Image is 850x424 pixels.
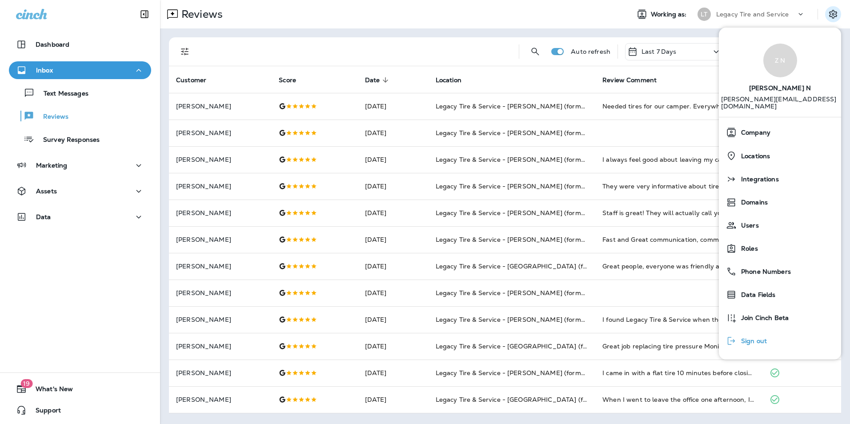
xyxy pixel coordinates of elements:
button: Join Cinch Beta [719,306,841,329]
span: Data Fields [737,291,776,299]
div: Staff is great! They will actually call you back when your parts come in. They have always been g... [602,208,755,217]
p: [PERSON_NAME] [176,103,265,110]
span: Date [365,76,380,84]
div: I found Legacy Tire & Service when the brakes fell off my vehicle right in front of their store. ... [602,315,755,324]
div: Needed tires for our camper. Everywhere I called said we would have to remove tires and bring for... [602,102,755,111]
p: Assets [36,188,57,195]
td: [DATE] [358,333,429,360]
a: Phone Numbers [722,263,838,280]
td: [DATE] [358,386,429,413]
div: They were very informative about tires. [602,182,755,191]
div: Great job replacing tire pressure Monitors. David is great to work with. Very professional highly... [602,342,755,351]
td: [DATE] [358,360,429,386]
div: I came in with a flat tire 10 minutes before closing, which I hate to do to anyone, and ya’ll hel... [602,368,755,377]
p: [PERSON_NAME] [176,396,265,403]
button: Settings [825,6,841,22]
span: Sign out [737,337,767,345]
td: [DATE] [358,173,429,200]
td: [DATE] [358,226,429,253]
button: Data Fields [719,283,841,306]
button: Inbox [9,61,151,79]
p: Text Messages [35,90,88,98]
span: What's New [27,385,73,396]
div: Great people, everyone was friendly and gave me a fair price for the removal and installation of ... [602,262,755,271]
p: Reviews [34,113,68,121]
p: [PERSON_NAME] [176,236,265,243]
span: Integrations [737,176,779,183]
span: Customer [176,76,218,84]
span: Company [737,129,770,136]
span: Legacy Tire & Service - [PERSON_NAME] (formerly Chelsea Tire Pros) [436,316,650,324]
span: Phone Numbers [737,268,791,276]
span: Legacy Tire & Service - [PERSON_NAME] (formerly Chelsea Tire Pros) [436,156,650,164]
span: Join Cinch Beta [737,314,789,322]
p: [PERSON_NAME][EMAIL_ADDRESS][DOMAIN_NAME] [721,96,839,117]
td: [DATE] [358,200,429,226]
p: Survey Responses [34,136,100,144]
button: Reviews [9,107,151,125]
span: Location [436,76,461,84]
p: Data [36,213,51,220]
td: [DATE] [358,146,429,173]
div: Z N [763,44,797,77]
button: Users [719,214,841,237]
button: Roles [719,237,841,260]
td: [DATE] [358,120,429,146]
td: [DATE] [358,253,429,280]
p: [PERSON_NAME] [176,343,265,350]
button: 19What's New [9,380,151,398]
a: Z N[PERSON_NAME] N [PERSON_NAME][EMAIL_ADDRESS][DOMAIN_NAME] [719,35,841,117]
span: Support [27,407,61,417]
button: Survey Responses [9,130,151,148]
p: Legacy Tire and Service [716,11,789,18]
p: Last 7 Days [642,48,677,55]
a: Locations [722,147,838,165]
span: Legacy Tire & Service - [PERSON_NAME] (formerly Chelsea Tire Pros) [436,182,650,190]
p: Reviews [178,8,223,21]
button: Text Messages [9,84,151,102]
p: Auto refresh [571,48,610,55]
div: I always feel good about leaving my car with Legacy Tire and Service! They are very professional ... [602,155,755,164]
span: Review Comment [602,76,657,84]
span: Legacy Tire & Service - [PERSON_NAME] (formerly Chelsea Tire Pros) [436,369,650,377]
span: Date [365,76,392,84]
p: [PERSON_NAME] [176,183,265,190]
button: Sign out [719,329,841,352]
a: Users [722,216,838,234]
span: Roles [737,245,758,252]
a: Roles [722,240,838,257]
span: Legacy Tire & Service - [GEOGRAPHIC_DATA] (formerly Magic City Tire & Service) [436,396,686,404]
p: [PERSON_NAME] [176,316,265,323]
p: Marketing [36,162,67,169]
span: Legacy Tire & Service - [PERSON_NAME] (formerly Chelsea Tire Pros) [436,129,650,137]
button: Search Reviews [526,43,544,60]
span: Review Comment [602,76,668,84]
span: Legacy Tire & Service - [PERSON_NAME] (formerly Chelsea Tire Pros) [436,236,650,244]
span: Working as: [651,11,689,18]
button: Dashboard [9,36,151,53]
button: Locations [719,144,841,168]
p: [PERSON_NAME] [176,209,265,216]
p: [PERSON_NAME] [176,156,265,163]
button: Filters [176,43,194,60]
span: 19 [20,379,32,388]
p: [PERSON_NAME] [176,129,265,136]
span: Customer [176,76,206,84]
button: Assets [9,182,151,200]
button: Company [719,121,841,144]
div: Fast and Great communication, committed to honest pricing [602,235,755,244]
button: Data [9,208,151,226]
span: Legacy Tire & Service - [PERSON_NAME] (formerly Chelsea Tire Pros) [436,289,650,297]
td: [DATE] [358,306,429,333]
div: When I went to leave the office one afternoon, I had a flat right rear tire. When I aired it up, ... [602,395,755,404]
span: Legacy Tire & Service - [PERSON_NAME] (formerly Chelsea Tire Pros) [436,209,650,217]
button: Phone Numbers [719,260,841,283]
div: LT [698,8,711,21]
span: Location [436,76,473,84]
a: Domains [722,193,838,211]
span: Domains [737,199,768,206]
span: [PERSON_NAME] N [749,77,811,96]
td: [DATE] [358,93,429,120]
button: Domains [719,191,841,214]
a: Integrations [722,170,838,188]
